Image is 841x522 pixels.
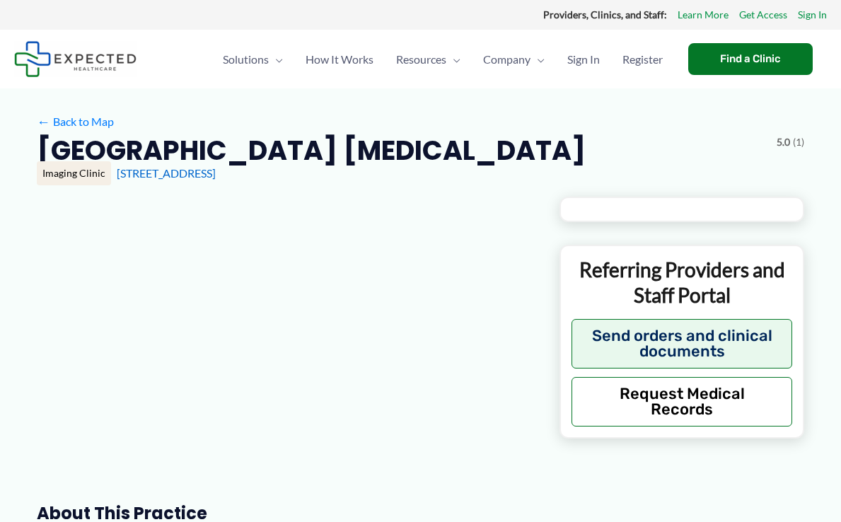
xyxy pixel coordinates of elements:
span: (1) [793,133,804,151]
a: CompanyMenu Toggle [472,35,556,84]
span: Solutions [223,35,269,84]
nav: Primary Site Navigation [211,35,674,84]
span: 5.0 [777,133,790,151]
span: Company [483,35,530,84]
a: Sign In [556,35,611,84]
a: ←Back to Map [37,111,114,132]
div: Imaging Clinic [37,161,111,185]
span: Menu Toggle [269,35,283,84]
a: Get Access [739,6,787,24]
span: Menu Toggle [446,35,460,84]
a: [STREET_ADDRESS] [117,166,216,180]
a: How It Works [294,35,385,84]
span: ← [37,115,50,128]
span: Sign In [567,35,600,84]
h2: [GEOGRAPHIC_DATA] [MEDICAL_DATA] [37,133,586,168]
a: Find a Clinic [688,43,813,75]
a: Learn More [678,6,729,24]
button: Request Medical Records [572,377,792,427]
a: Register [611,35,674,84]
span: Menu Toggle [530,35,545,84]
a: SolutionsMenu Toggle [211,35,294,84]
span: How It Works [306,35,373,84]
img: Expected Healthcare Logo - side, dark font, small [14,41,137,77]
span: Resources [396,35,446,84]
p: Referring Providers and Staff Portal [572,257,792,308]
strong: Providers, Clinics, and Staff: [543,8,667,21]
button: Send orders and clinical documents [572,319,792,369]
a: Sign In [798,6,827,24]
span: Register [622,35,663,84]
a: ResourcesMenu Toggle [385,35,472,84]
